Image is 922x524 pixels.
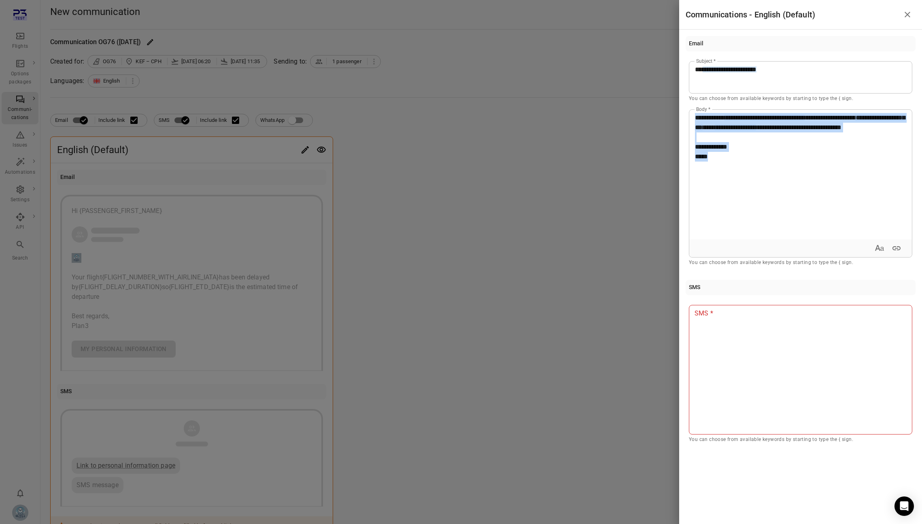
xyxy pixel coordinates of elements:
button: Insert Link [888,241,904,256]
h1: Communications - English (Default) [686,8,815,21]
div: SMS [689,283,700,292]
button: Close drawer [899,6,916,23]
p: You can choose from available keywords by starting to type the { sign. [689,436,912,444]
p: You can choose from available keywords by starting to type the { sign. [689,95,912,103]
div: Rich text formatting [870,239,905,258]
div: Open Intercom Messenger [894,496,914,516]
button: Expand text format [872,241,887,256]
div: Email [689,39,704,48]
p: You can choose from available keywords by starting to type the { sign. [689,259,912,267]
